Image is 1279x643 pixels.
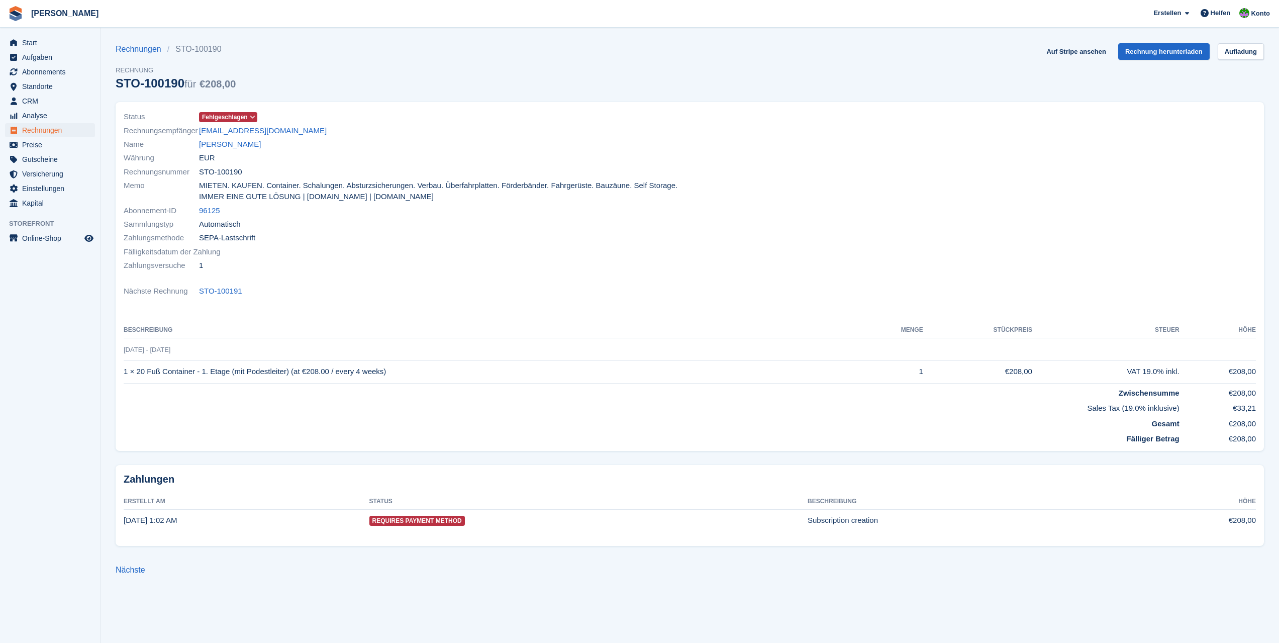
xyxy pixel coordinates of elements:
span: Storefront [9,219,100,229]
a: menu [5,181,95,196]
span: Memo [124,180,199,203]
span: EUR [199,152,215,164]
a: 96125 [199,205,220,217]
span: Aufgaben [22,50,82,64]
a: Vorschau-Shop [83,232,95,244]
th: MENGE [861,322,923,338]
a: menu [5,167,95,181]
a: menu [5,36,95,50]
th: Status [369,494,808,510]
span: Helfen [1211,8,1231,18]
span: Automatisch [199,219,241,230]
div: VAT 19.0% inkl. [1032,366,1179,378]
th: Beschreibung [124,322,861,338]
span: SEPA-Lastschrift [199,232,255,244]
img: Kirsten May-Schäfer [1239,8,1249,18]
span: Standorte [22,79,82,94]
span: Zahlungsversuche [124,260,199,271]
span: Nächste Rechnung [124,286,199,297]
td: Subscription creation [808,509,1131,531]
a: menu [5,196,95,210]
td: Sales Tax (19.0% inklusive) [124,399,1179,414]
span: Versicherung [22,167,82,181]
th: Steuer [1032,322,1179,338]
span: Sammlungstyp [124,219,199,230]
a: Auf Stripe ansehen [1042,43,1110,60]
span: Analyse [22,109,82,123]
a: menu [5,65,95,79]
a: Nächste [116,566,145,574]
th: Beschreibung [808,494,1131,510]
a: menu [5,152,95,166]
span: 1 [199,260,203,271]
span: CRM [22,94,82,108]
span: [DATE] - [DATE] [124,346,170,353]
td: €208,00 [1179,383,1256,399]
a: menu [5,138,95,152]
td: €208,00 [923,360,1032,383]
a: Rechnungen [116,43,167,55]
a: menu [5,79,95,94]
span: MIETEN. KAUFEN. Container. Schalungen. Absturzsicherungen. Verbau. Überfahrplatten. Förderbänder.... [199,180,684,203]
th: Stückpreis [923,322,1032,338]
span: Online-Shop [22,231,82,245]
span: Gutscheine [22,152,82,166]
td: €208,00 [1179,360,1256,383]
a: menu [5,109,95,123]
span: für [184,78,196,89]
strong: Zwischensumme [1119,389,1179,397]
span: Abonnement-ID [124,205,199,217]
a: [EMAIL_ADDRESS][DOMAIN_NAME] [199,125,327,137]
span: Kapital [22,196,82,210]
td: €208,00 [1179,429,1256,445]
td: 1 × 20 Fuß Container - 1. Etage (mit Podestleiter) (at €208.00 / every 4 weeks) [124,360,861,383]
th: Höhe [1179,322,1256,338]
a: menu [5,123,95,137]
span: Start [22,36,82,50]
span: Rechnung [116,65,236,75]
a: [PERSON_NAME] [199,139,261,150]
strong: Gesamt [1152,419,1179,428]
span: Erstellen [1153,8,1181,18]
span: Requires Payment Method [369,516,465,526]
span: €208,00 [200,78,236,89]
a: menu [5,50,95,64]
nav: breadcrumbs [116,43,236,55]
span: Konto [1251,9,1270,19]
span: Name [124,139,199,150]
td: €208,00 [1179,414,1256,430]
span: STO-100190 [199,166,242,178]
span: Fehlgeschlagen [202,113,248,122]
span: Rechnungen [22,123,82,137]
span: Einstellungen [22,181,82,196]
td: €208,00 [1131,509,1256,531]
span: Fälligkeitsdatum der Zahlung [124,246,221,258]
span: Rechnungsempfänger [124,125,199,137]
span: Preise [22,138,82,152]
a: [PERSON_NAME] [27,5,103,22]
a: menu [5,94,95,108]
th: Höhe [1131,494,1256,510]
a: Speisekarte [5,231,95,245]
a: Fehlgeschlagen [199,111,257,123]
span: Abonnements [22,65,82,79]
span: Währung [124,152,199,164]
span: Zahlungsmethode [124,232,199,244]
a: STO-100191 [199,286,242,297]
span: Rechnungsnummer [124,166,199,178]
a: Aufladung [1218,43,1264,60]
time: 2025-07-29 23:02:53 UTC [124,516,177,524]
span: Status [124,111,199,123]
td: 1 [861,360,923,383]
th: Erstellt am [124,494,369,510]
img: stora-icon-8386f47178a22dfd0bd8f6a31ec36ba5ce8667c1dd55bd0f319d3a0aa187defe.svg [8,6,23,21]
h2: Zahlungen [124,473,1256,486]
a: Rechnung herunterladen [1118,43,1210,60]
strong: Fälliger Betrag [1127,434,1179,443]
div: STO-100190 [116,76,236,90]
td: €33,21 [1179,399,1256,414]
